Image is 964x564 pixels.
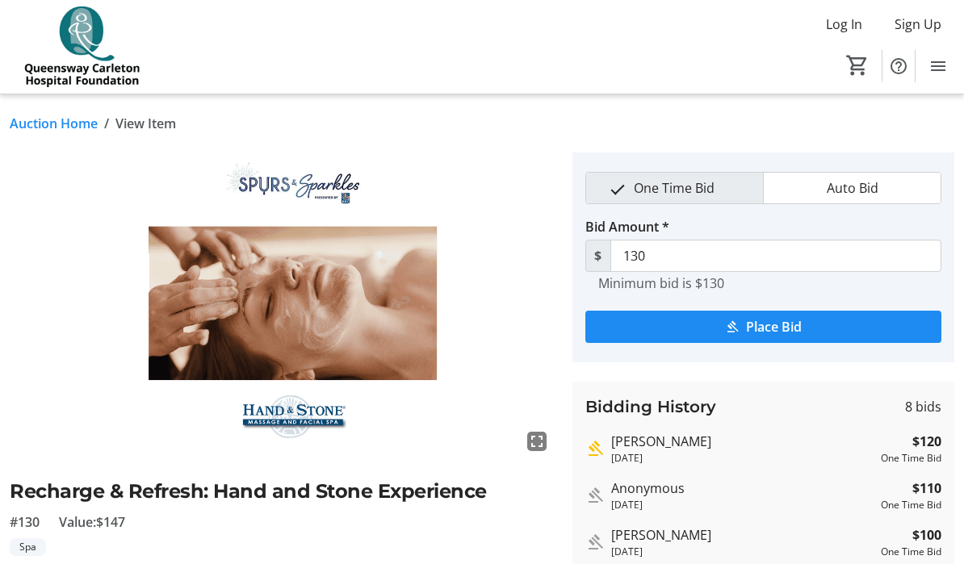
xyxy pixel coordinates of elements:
[611,432,875,451] div: [PERSON_NAME]
[843,51,872,80] button: Cart
[881,545,941,559] div: One Time Bid
[905,397,941,416] span: 8 bids
[527,432,547,451] mat-icon: fullscreen
[611,525,875,545] div: [PERSON_NAME]
[817,173,888,203] span: Auto Bid
[585,240,611,272] span: $
[585,439,605,458] mat-icon: Highest bid
[611,498,875,512] div: [DATE]
[10,477,553,506] h2: Recharge & Refresh: Hand and Stone Experience
[598,275,724,291] tr-hint: Minimum bid is $130
[585,486,605,505] mat-icon: Outbid
[881,451,941,466] div: One Time Bid
[585,217,669,236] label: Bid Amount *
[59,512,125,532] span: Value: $147
[10,6,153,87] img: QCH Foundation's Logo
[10,512,40,532] span: #130
[611,545,875,559] div: [DATE]
[585,395,716,419] h3: Bidding History
[585,533,605,552] mat-icon: Outbid
[10,114,98,133] a: Auction Home
[813,11,875,37] button: Log In
[881,498,941,512] div: One Time Bid
[115,114,176,133] span: View Item
[922,50,954,82] button: Menu
[912,478,941,498] strong: $110
[104,114,109,133] span: /
[826,15,862,34] span: Log In
[746,317,802,336] span: Place Bid
[882,11,954,37] button: Sign Up
[624,173,724,203] span: One Time Bid
[10,152,553,457] img: Image
[585,311,942,343] button: Place Bid
[10,538,46,556] tr-label-badge: Spa
[611,478,875,498] div: Anonymous
[895,15,941,34] span: Sign Up
[882,50,915,82] button: Help
[912,432,941,451] strong: $120
[611,451,875,466] div: [DATE]
[912,525,941,545] strong: $100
